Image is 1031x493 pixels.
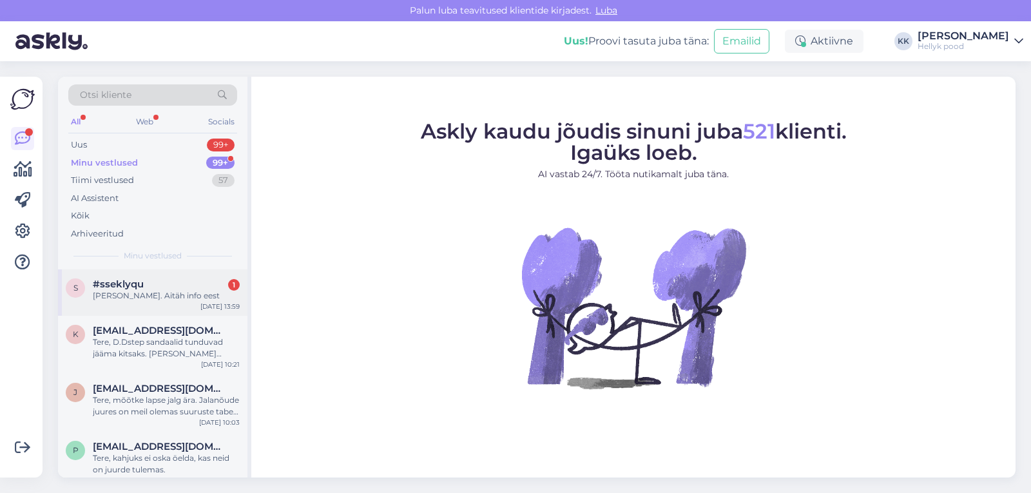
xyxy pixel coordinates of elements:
[71,192,119,205] div: AI Assistent
[918,31,1009,41] div: [PERSON_NAME]
[93,394,240,418] div: Tere, mõõtke lapse jalg ära. Jalanõude juures on meil olemas suuruste tabel, siis on teil lihtsam...
[68,113,83,130] div: All
[207,139,235,151] div: 99+
[199,418,240,427] div: [DATE] 10:03
[124,250,182,262] span: Minu vestlused
[894,32,912,50] div: KK
[93,336,240,360] div: Tere, D.Dstep sandaalid tunduvad jääma kitsaks. [PERSON_NAME] soovitaks jääda sama mudeli juurde,...
[73,283,78,293] span: s
[80,88,131,102] span: Otsi kliente
[206,113,237,130] div: Socials
[93,441,227,452] span: parna.katri@hotmail.com
[93,383,227,394] span: janndra.saar@gmail.com
[73,387,77,397] span: j
[71,157,138,169] div: Minu vestlused
[10,87,35,111] img: Askly Logo
[421,168,847,181] p: AI vastab 24/7. Tööta nutikamalt juba täna.
[743,119,775,144] span: 521
[201,360,240,369] div: [DATE] 10:21
[517,191,749,423] img: No Chat active
[228,279,240,291] div: 1
[785,30,863,53] div: Aktiivne
[198,476,240,485] div: [DATE] 10:00
[93,290,240,302] div: [PERSON_NAME]. Aitäh info eest
[71,227,124,240] div: Arhiveeritud
[212,174,235,187] div: 57
[918,41,1009,52] div: Hellyk pood
[71,139,87,151] div: Uus
[93,325,227,336] span: keiu343@gmail.com
[133,113,156,130] div: Web
[592,5,621,16] span: Luba
[421,119,847,165] span: Askly kaudu jõudis sinuni juba klienti. Igaüks loeb.
[71,209,90,222] div: Kõik
[71,174,134,187] div: Tiimi vestlused
[564,35,588,47] b: Uus!
[93,452,240,476] div: Tere, kahjuks ei oska öelda, kas neid on juurde tulemas.
[73,445,79,455] span: p
[206,157,235,169] div: 99+
[93,278,144,290] span: #sseklyqu
[918,31,1023,52] a: [PERSON_NAME]Hellyk pood
[564,34,709,49] div: Proovi tasuta juba täna:
[714,29,769,53] button: Emailid
[73,329,79,339] span: k
[200,302,240,311] div: [DATE] 13:59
